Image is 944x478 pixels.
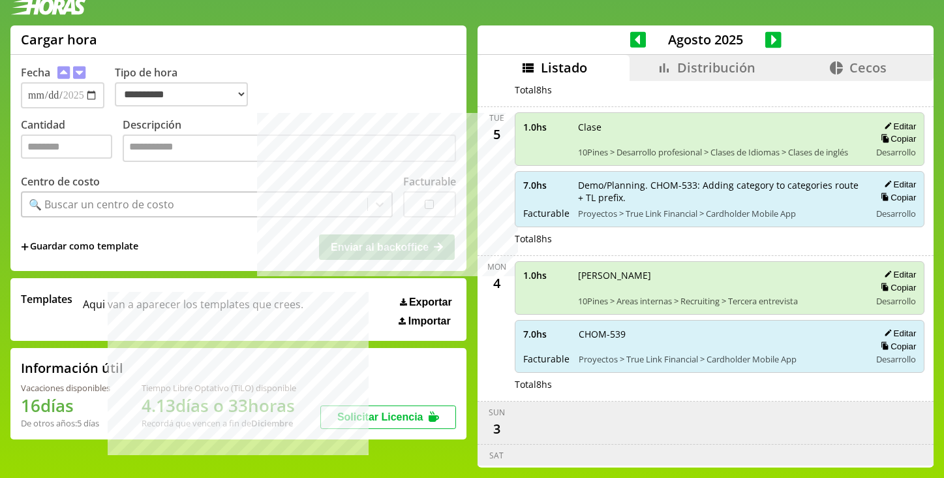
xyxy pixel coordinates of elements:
[408,315,451,327] span: Importar
[646,31,765,48] span: Agosto 2025
[515,232,924,245] div: Total 8 hs
[880,179,916,190] button: Editar
[523,179,569,191] span: 7.0 hs
[396,296,456,309] button: Exportar
[83,292,303,327] span: Aqui van a aparecer los templates que crees.
[486,272,507,293] div: 4
[579,353,861,365] span: Proyectos > True Link Financial > Cardholder Mobile App
[409,296,452,308] span: Exportar
[579,328,861,340] span: CHOM-539
[880,328,916,339] button: Editar
[877,341,916,352] button: Copiar
[21,394,110,417] h1: 16 días
[251,417,293,429] b: Diciembre
[515,84,924,96] div: Total 8 hs
[523,328,570,340] span: 7.0 hs
[578,121,861,133] span: Clase
[523,353,570,365] span: Facturable
[21,31,97,48] h1: Cargar hora
[523,121,569,133] span: 1.0 hs
[21,118,123,165] label: Cantidad
[487,261,506,272] div: Mon
[876,208,916,219] span: Desarrollo
[876,146,916,158] span: Desarrollo
[486,123,507,144] div: 5
[877,282,916,293] button: Copiar
[677,59,755,76] span: Distribución
[142,394,296,417] h1: 4.13 días o 33 horas
[541,59,587,76] span: Listado
[142,382,296,394] div: Tiempo Libre Optativo (TiLO) disponible
[515,378,924,390] div: Total 8 hs
[29,197,174,212] div: 🔍 Buscar un centro de costo
[578,179,861,204] span: Demo/Planning. CHOM-533: Adding category to categories route + TL prefix.
[142,417,296,429] div: Recordá que vencen a fin de
[578,269,861,281] span: [PERSON_NAME]
[123,118,456,165] label: Descripción
[877,192,916,203] button: Copiar
[578,295,861,307] span: 10Pines > Areas internas > Recruiting > Tercera entrevista
[123,135,456,162] textarea: Descripción
[489,407,505,418] div: Sun
[523,207,569,219] span: Facturable
[880,269,916,280] button: Editar
[21,135,112,159] input: Cantidad
[21,382,110,394] div: Vacaciones disponibles
[478,81,934,466] div: scrollable content
[21,417,110,429] div: De otros años: 5 días
[876,353,916,365] span: Desarrollo
[876,295,916,307] span: Desarrollo
[578,208,861,219] span: Proyectos > True Link Financial > Cardholder Mobile App
[21,65,50,80] label: Fecha
[337,411,423,422] span: Solicitar Licencia
[21,174,100,189] label: Centro de costo
[320,406,456,429] button: Solicitar Licencia
[115,82,248,106] select: Tipo de hora
[489,450,504,461] div: Sat
[403,174,456,189] label: Facturable
[877,133,916,144] button: Copiar
[21,240,29,254] span: +
[849,59,887,76] span: Cecos
[523,269,569,281] span: 1.0 hs
[21,292,72,306] span: Templates
[880,121,916,132] button: Editar
[21,240,138,254] span: +Guardar como template
[21,359,123,377] h2: Información útil
[486,418,507,439] div: 3
[578,146,861,158] span: 10Pines > Desarrollo profesional > Clases de Idiomas > Clases de inglés
[489,112,504,123] div: Tue
[115,65,258,108] label: Tipo de hora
